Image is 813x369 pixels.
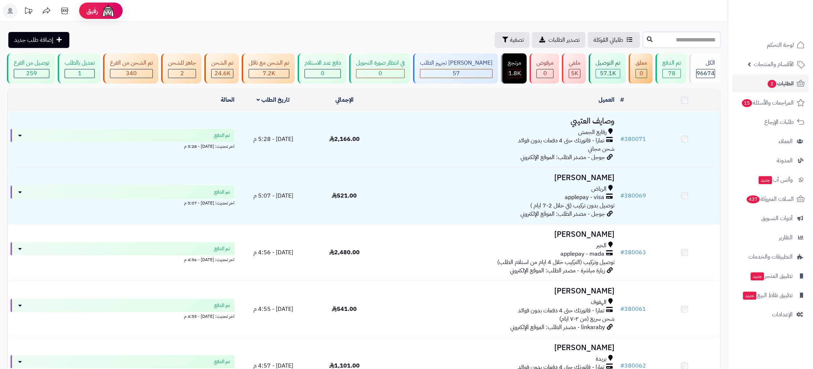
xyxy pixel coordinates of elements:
span: الأقسام والمنتجات [754,59,794,69]
div: معلق [636,59,647,67]
span: الخبر [596,242,606,250]
span: شحن سريع (من ٢-٧ ايام) [559,315,614,323]
h3: [PERSON_NAME] [383,344,614,352]
a: جاهز للشحن 2 [160,53,203,84]
span: 7.2K [263,69,275,78]
a: أدوات التسويق [732,210,809,227]
a: #380061 [620,305,646,313]
div: دفع عند الاستلام [305,59,341,67]
a: طلبات الإرجاع [732,113,809,131]
span: 259 [26,69,37,78]
div: 1 [65,69,94,78]
span: جديد [759,176,772,184]
a: التطبيقات والخدمات [732,248,809,265]
a: لوحة التحكم [732,36,809,54]
span: إضافة طلب جديد [14,36,53,44]
a: تم الشحن مع ناقل 7.2K [240,53,296,84]
span: 1 [78,69,82,78]
span: 541.00 [332,305,357,313]
span: تمارا - فاتورتك حتى 4 دفعات بدون فوائد [518,307,604,315]
span: تم الدفع [214,188,230,196]
div: 4998 [569,69,580,78]
span: # [620,248,624,257]
div: [PERSON_NAME] تجهيز الطلب [420,59,493,67]
span: رفيق [86,7,98,15]
span: تم الدفع [214,302,230,309]
a: تصدير الطلبات [532,32,585,48]
div: 0 [305,69,340,78]
a: المدونة [732,152,809,169]
a: دفع عند الاستلام 0 [296,53,348,84]
span: جوجل - مصدر الطلب: الموقع الإلكتروني [520,153,605,162]
a: تحديثات المنصة [19,4,37,20]
span: الرياض [591,185,606,193]
a: الطلبات2 [732,75,809,92]
h3: [PERSON_NAME] [383,287,614,295]
a: توصيل من الفرع 259 [5,53,56,84]
a: تعديل بالطلب 1 [56,53,102,84]
span: طلبات الإرجاع [764,117,794,127]
span: لوحة التحكم [767,40,794,50]
a: الإجمالي [335,96,354,104]
a: مرتجع 1.8K [499,53,528,84]
h3: [PERSON_NAME] [383,174,614,182]
span: المدونة [777,155,793,166]
span: أدوات التسويق [761,213,793,223]
a: الإعدادات [732,306,809,323]
span: تمارا - فاتورتك حتى 4 دفعات بدون فوائد [518,137,604,145]
span: applepay - visa [565,193,604,202]
div: تم التوصيل [596,59,620,67]
div: تم الشحن [211,59,233,67]
span: linkaraby - مصدر الطلب: الموقع الإلكتروني [510,323,605,332]
a: #380071 [620,135,646,143]
div: 57060 [596,69,620,78]
div: 340 [110,69,152,78]
div: اخر تحديث: [DATE] - 4:56 م [11,255,234,263]
div: 0 [537,69,553,78]
span: تم الدفع [214,245,230,252]
span: شحن مجاني [588,145,614,153]
span: 5K [571,69,578,78]
span: [DATE] - 5:07 م [253,191,293,200]
span: 78 [668,69,675,78]
div: 78 [663,69,681,78]
span: تطبيق المتجر [750,271,793,281]
span: العملاء [779,136,793,146]
span: وآتس آب [758,175,793,185]
div: تم الشحن مع ناقل [249,59,289,67]
span: المراجعات والأسئلة [741,98,794,108]
button: تصفية [495,32,530,48]
span: # [620,135,624,143]
img: ai-face.png [101,4,115,18]
span: 2 [180,69,184,78]
a: تاريخ الطلب [257,96,290,104]
span: الطلبات [767,78,794,89]
a: #380069 [620,191,646,200]
span: 2 [767,80,776,88]
div: اخر تحديث: [DATE] - 5:07 م [11,199,234,206]
a: في انتظار صورة التحويل 0 [348,53,412,84]
div: تم الدفع [662,59,681,67]
div: 1847 [508,69,521,78]
a: [PERSON_NAME] تجهيز الطلب 57 [412,53,499,84]
div: الكل [696,59,715,67]
a: العملاء [732,133,809,150]
a: #380063 [620,248,646,257]
span: # [620,305,624,313]
span: [DATE] - 5:28 م [253,135,293,143]
div: في انتظار صورة التحويل [356,59,405,67]
a: الحالة [221,96,234,104]
span: السلات المتروكة [746,194,794,204]
a: تم التوصيل 57.1K [587,53,627,84]
a: # [620,96,624,104]
span: التقارير [779,232,793,243]
span: تصفية [510,36,524,44]
div: اخر تحديث: [DATE] - 4:55 م [11,312,234,320]
div: 259 [14,69,49,78]
a: تم الشحن 24.6K [203,53,240,84]
a: ملغي 5K [560,53,587,84]
span: جديد [751,272,764,280]
a: تم الشحن من الفرع 340 [102,53,160,84]
span: 0 [640,69,643,78]
div: ملغي [569,59,580,67]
